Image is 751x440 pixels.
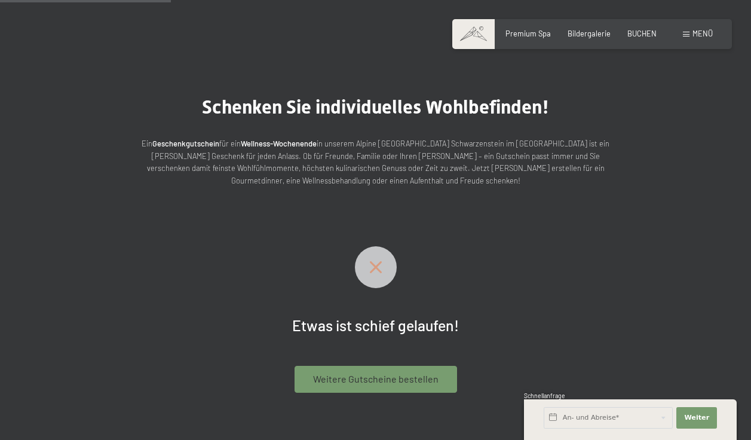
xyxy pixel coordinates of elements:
[241,139,317,148] strong: Wellness-Wochenende
[676,407,717,429] button: Weiter
[137,137,615,187] p: Ein für ein in unserem Alpine [GEOGRAPHIC_DATA] Schwarzenstein im [GEOGRAPHIC_DATA] ist ein [PERS...
[202,96,549,118] span: Schenken Sie individuelles Wohlbefinden!
[684,413,709,423] span: Weiter
[524,392,565,399] span: Schnellanfrage
[692,29,713,38] span: Menü
[627,29,657,38] a: BUCHEN
[505,29,551,38] a: Premium Spa
[152,139,219,148] strong: Geschenkgutschein
[568,29,611,38] a: Bildergalerie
